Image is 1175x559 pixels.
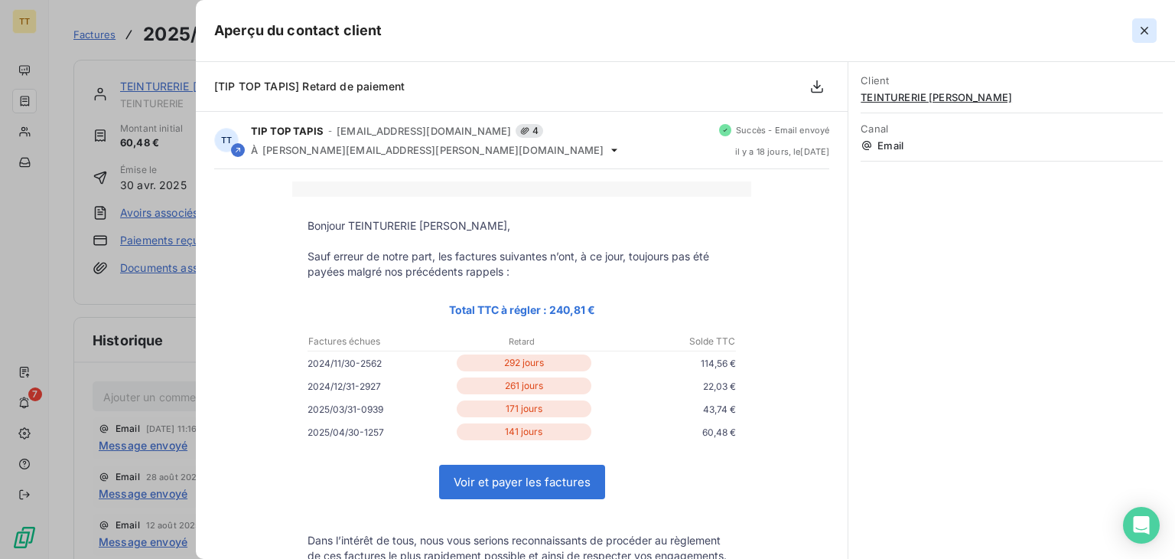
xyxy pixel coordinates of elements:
p: 2024/11/30-2562 [308,355,453,371]
p: Total TTC à régler : 240,81 € [308,301,736,319]
span: [TIP TOP TAPIS] Retard de paiement [214,80,405,93]
span: À [251,144,258,156]
p: 261 jours [457,378,592,394]
span: 4 [516,124,543,138]
p: 141 jours [457,423,592,440]
p: Bonjour TEINTURERIE [PERSON_NAME], [308,218,736,234]
span: Email [861,139,1163,152]
p: Sauf erreur de notre part, les factures suivantes n’ont, à ce jour, toujours pas été payées malgr... [308,249,736,279]
span: Canal [861,123,1163,135]
span: TIP TOP TAPIS [251,125,324,137]
p: Factures échues [308,335,450,348]
p: 2025/04/30-1257 [308,424,453,440]
p: 22,03 € [594,378,736,394]
span: [PERSON_NAME][EMAIL_ADDRESS][PERSON_NAME][DOMAIN_NAME] [262,144,604,156]
div: TT [214,128,239,152]
p: 2025/03/31-0939 [308,401,453,417]
span: [EMAIL_ADDRESS][DOMAIN_NAME] [337,125,511,137]
p: 292 jours [457,355,592,371]
p: 60,48 € [594,424,736,440]
p: Solde TTC [594,335,735,348]
p: 43,74 € [594,401,736,417]
span: Succès - Email envoyé [736,126,829,135]
p: Retard [451,335,593,348]
span: - [328,126,332,136]
p: 171 jours [457,400,592,417]
span: Client [861,74,1163,87]
h5: Aperçu du contact client [214,20,382,41]
span: TEINTURERIE [PERSON_NAME] [861,91,1163,103]
p: 114,56 € [594,355,736,371]
a: Voir et payer les factures [440,466,604,499]
span: il y a 18 jours , le [DATE] [735,147,830,156]
p: 2024/12/31-2927 [308,378,453,394]
div: Open Intercom Messenger [1123,507,1160,544]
